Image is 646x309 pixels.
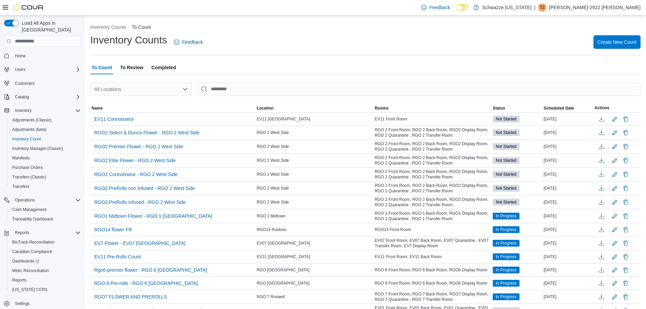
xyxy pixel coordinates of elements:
span: Metrc Reconciliation [12,268,49,273]
button: Adjustments (Classic) [7,115,83,125]
div: [DATE] [542,115,593,123]
span: Canadian Compliance [9,248,81,256]
span: Customers [12,79,81,88]
a: Adjustments (beta) [9,125,49,134]
button: Rooms [373,104,491,112]
button: Operations [12,196,38,204]
button: Edit count details [611,114,619,124]
button: RGO2 Premier Flower - RGO 2 West Side [92,141,186,152]
span: Reports [12,229,81,237]
span: EV11 [GEOGRAPHIC_DATA] [257,116,310,122]
button: Delete [622,293,630,301]
span: RGO [GEOGRAPHIC_DATA] [257,281,310,286]
button: Adjustments (beta) [7,125,83,134]
span: In Progress [493,213,520,219]
span: Inventory Count [9,135,81,143]
span: Not Started [496,157,516,163]
button: Catalog [12,93,32,101]
button: Create New Count [593,35,641,49]
button: EV11 Connoisseur [92,114,137,124]
a: Manifests [9,154,32,162]
button: RGO7 FLOWER AND PREROLLS [92,292,170,302]
button: BioTrack Reconciliation [7,237,83,247]
button: Delete [622,198,630,206]
a: Settings [12,300,32,308]
button: Delete [622,129,630,137]
span: Adjustments (beta) [12,127,46,132]
span: Not Started [493,129,520,136]
span: Adjustments (Classic) [9,116,81,124]
span: Transfers [9,182,81,191]
div: [DATE] [542,279,593,287]
button: Delete [622,184,630,192]
button: Users [1,65,83,74]
span: Name [92,105,103,111]
a: Customers [12,79,37,88]
div: [DATE] [542,142,593,151]
button: [US_STATE] CCRS [7,285,83,294]
span: BioTrack Reconciliation [9,238,81,246]
span: Dashboards [12,258,39,264]
span: EV07 [GEOGRAPHIC_DATA] [257,240,310,246]
span: Operations [15,197,35,203]
div: RGO 7 Front Room, RGO 7 Back Room, RGO7 Display Room, RGO 7 Quarantine , RGO 7 Transfer Room [373,290,491,304]
button: RGO2 Elite Flower - RGO 2 West Side [92,155,178,166]
span: In Progress [493,267,520,273]
button: Reports [12,229,32,237]
button: EV7 Flower - EV07 [GEOGRAPHIC_DATA] [92,238,188,248]
span: Feedback [429,4,450,11]
span: Metrc Reconciliation [9,267,81,275]
button: Delete [622,239,630,247]
button: Rgo6-premier flower - RGO 6 [GEOGRAPHIC_DATA] [92,265,210,275]
div: [DATE] [542,184,593,192]
span: Rooms [375,105,389,111]
span: Manifests [9,154,81,162]
button: Catalog [1,92,83,102]
button: Edit count details [611,197,619,207]
div: RGO 6 Front Room, RGO 6 Back Room, RGO6 Display Room [373,266,491,274]
p: | [534,3,535,12]
span: RGO2 PreRolls non Infused - RGO 2 West Side [94,185,195,192]
span: Reports [12,277,26,283]
span: Not Started [496,143,516,150]
span: RGO2 Elite Flower - RGO 2 West Side [94,157,176,164]
span: RGO 2 West Side [257,199,289,205]
button: Edit count details [611,141,619,152]
span: Catalog [15,94,29,100]
span: Manifests [12,155,30,161]
span: RGO 2 West Side [257,172,289,177]
button: Edit count details [611,155,619,166]
button: Edit count details [611,252,619,262]
button: Delete [622,115,630,123]
span: BioTrack Reconciliation [12,239,55,245]
span: In Progress [493,253,520,260]
span: Cash Management [9,206,81,214]
a: Home [12,52,28,60]
span: Not Started [493,116,520,122]
a: BioTrack Reconciliation [9,238,57,246]
button: Delete [622,170,630,178]
button: Purchase Orders [7,163,83,172]
button: Settings [1,298,83,308]
button: Scheduled Date [542,104,593,112]
a: Canadian Compliance [9,248,55,256]
span: In Progress [496,227,516,233]
div: [DATE] [542,170,593,178]
button: Transfers [7,182,83,191]
button: Edit count details [611,211,619,221]
span: RGO 1 Midtown [257,213,286,219]
button: Transfers (Classic) [7,172,83,182]
button: Inventory Manager (Classic) [7,144,83,153]
a: Transfers (Classic) [9,173,49,181]
a: Transfers [9,182,32,191]
div: [DATE] [542,293,593,301]
button: Inventory Counts [90,24,126,30]
span: RGO 2 West Side [257,158,289,163]
span: Inventory Manager (Classic) [9,144,81,153]
button: Metrc Reconciliation [7,266,83,275]
span: Not Started [493,171,520,178]
span: Actions [594,105,609,111]
button: Delete [622,142,630,151]
button: Edit count details [611,278,619,288]
span: Adjustments (beta) [9,125,81,134]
